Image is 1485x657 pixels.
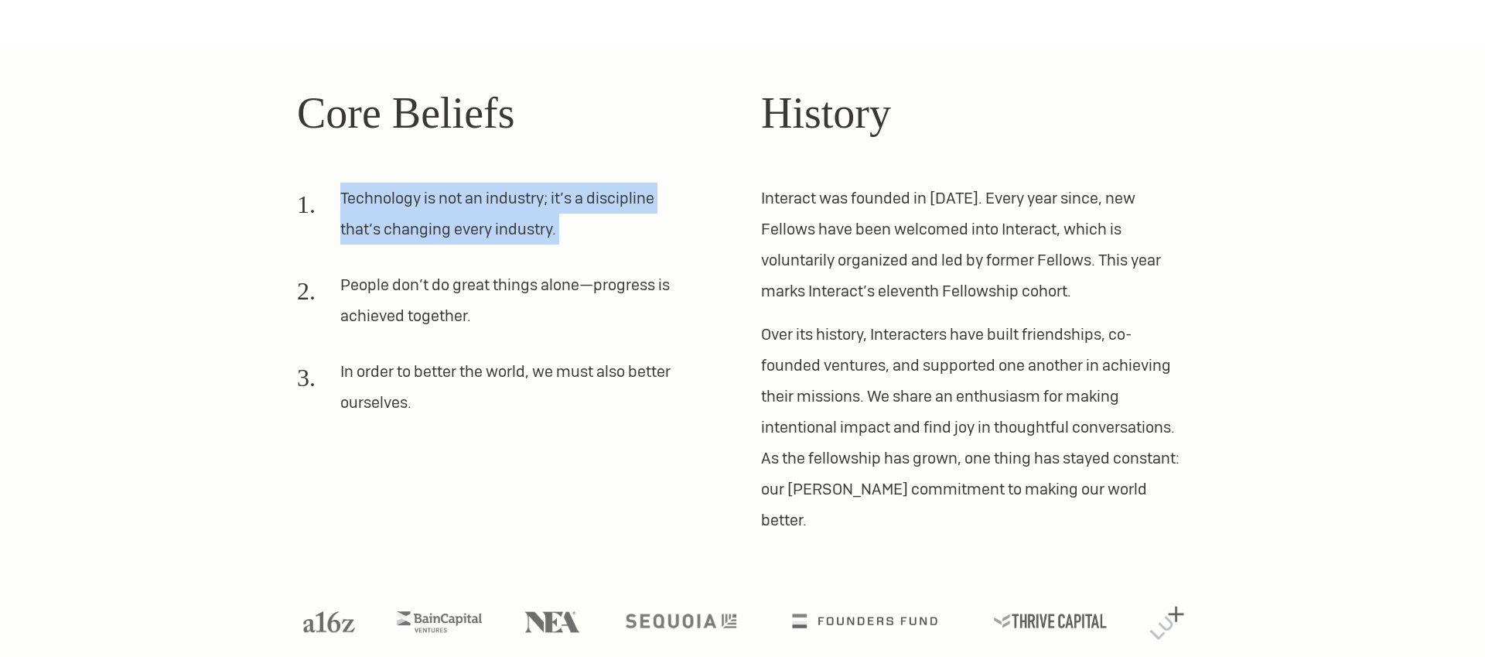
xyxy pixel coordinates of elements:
[524,611,580,632] img: NEA logo
[761,183,1188,306] p: Interact was founded in [DATE]. Every year since, new Fellows have been welcomed into Interact, w...
[994,614,1107,628] img: Thrive Capital logo
[297,356,687,430] li: In order to better the world, we must also better ourselves.
[761,80,1188,145] h2: History
[297,80,724,145] h2: Core Beliefs
[793,614,937,628] img: Founders Fund logo
[761,319,1188,536] p: Over its history, Interacters have built friendships, co-founded ventures, and supported one anot...
[625,614,736,628] img: Sequoia logo
[297,269,687,344] li: People don’t do great things alone—progress is achieved together.
[297,183,687,257] li: Technology is not an industry; it’s a discipline that’s changing every industry.
[303,611,354,632] img: A16Z logo
[1149,607,1183,640] img: Lux Capital logo
[397,611,482,632] img: Bain Capital Ventures logo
